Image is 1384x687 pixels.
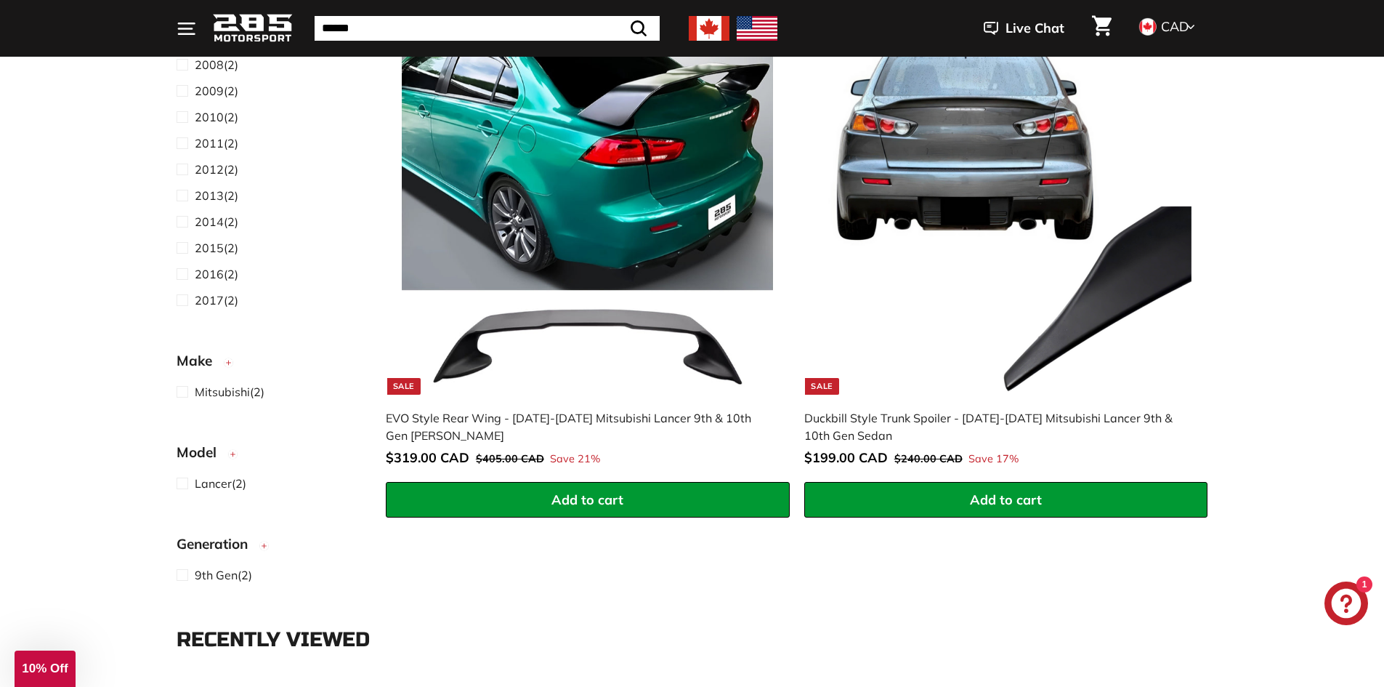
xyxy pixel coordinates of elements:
[804,482,1208,518] button: Add to cart
[195,84,224,98] span: 2009
[804,7,1208,482] a: Sale mitsubishi lancer spoiler Duckbill Style Trunk Spoiler - [DATE]-[DATE] Mitsubishi Lancer 9th...
[195,239,238,257] span: (2)
[177,350,223,371] span: Make
[195,108,238,126] span: (2)
[195,385,250,399] span: Mitsubishi
[1005,19,1064,38] span: Live Chat
[195,110,224,124] span: 2010
[195,383,264,401] span: (2)
[195,292,238,309] span: (2)
[195,56,238,73] span: (2)
[195,265,238,283] span: (2)
[804,409,1194,444] div: Duckbill Style Trunk Spoiler - [DATE]-[DATE] Mitsubishi Lancer 9th & 10th Gen Sedan
[177,438,363,474] button: Model
[1161,18,1189,35] span: CAD
[1320,582,1372,629] inbox-online-store-chat: Shopify online store chat
[195,187,238,204] span: (2)
[195,162,224,177] span: 2012
[805,378,838,395] div: Sale
[315,16,660,41] input: Search
[213,12,293,46] img: Logo_285_Motorsport_areodynamics_components
[195,136,224,150] span: 2011
[968,451,1019,467] span: Save 17%
[22,662,68,675] span: 10% Off
[195,568,238,582] span: 9th Gen
[195,566,252,584] span: (2)
[195,267,224,281] span: 2016
[550,451,600,467] span: Save 21%
[195,475,246,492] span: (2)
[177,346,363,382] button: Make
[195,241,224,255] span: 2015
[195,161,238,178] span: (2)
[195,476,232,491] span: Lancer
[195,214,224,229] span: 2014
[386,482,790,518] button: Add to cart
[177,442,227,463] span: Model
[1083,4,1120,53] a: Cart
[195,82,238,100] span: (2)
[195,57,224,72] span: 2008
[894,452,963,465] span: $240.00 CAD
[387,378,421,395] div: Sale
[15,651,76,687] div: 10% Off
[195,188,224,203] span: 2013
[386,7,790,482] a: Sale EVO Style Rear Wing - [DATE]-[DATE] Mitsubishi Lancer 9th & 10th Gen [PERSON_NAME] Save 21%
[965,10,1083,47] button: Live Chat
[195,293,224,308] span: 2017
[195,213,238,230] span: (2)
[195,134,238,152] span: (2)
[177,529,363,566] button: Generation
[177,534,259,555] span: Generation
[177,629,1208,651] div: Recently viewed
[551,491,623,508] span: Add to cart
[820,23,1191,394] img: mitsubishi lancer spoiler
[386,409,775,444] div: EVO Style Rear Wing - [DATE]-[DATE] Mitsubishi Lancer 9th & 10th Gen [PERSON_NAME]
[804,449,888,466] span: $199.00 CAD
[476,452,544,465] span: $405.00 CAD
[970,491,1042,508] span: Add to cart
[386,449,469,466] span: $319.00 CAD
